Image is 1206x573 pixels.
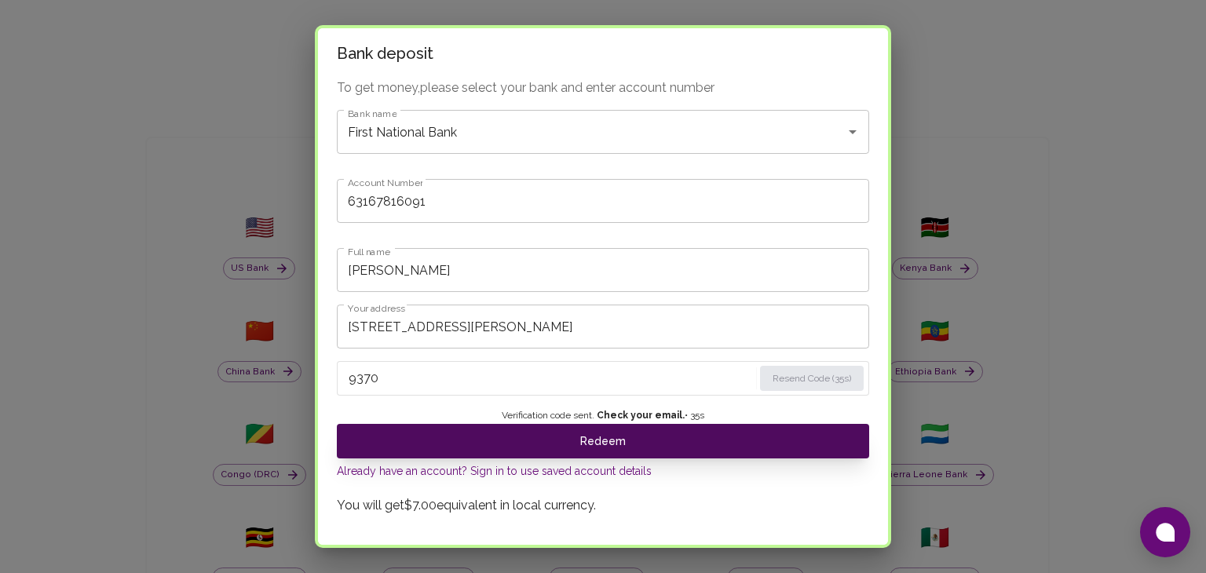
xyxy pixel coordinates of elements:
input: Enter verification code [349,366,753,391]
label: Full name [348,245,390,258]
span: Verification code sent. • 35 s [502,408,704,424]
button: Already have an account? Sign in to use saved account details [337,463,652,479]
button: Resend Code (35s) [760,366,864,391]
label: Your address [348,301,405,315]
label: Bank name [348,107,397,120]
button: Cancel [831,537,882,566]
button: Open [842,121,864,143]
strong: Check your email. [597,410,685,421]
button: Redeem [337,424,869,458]
label: Account Number [348,176,422,189]
button: Open chat window [1140,507,1190,557]
p: You will get $7.00 equivalent in local currency. [337,496,869,515]
h2: Bank deposit [318,28,888,78]
p: To get money, please select your bank and enter account number [337,78,869,97]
